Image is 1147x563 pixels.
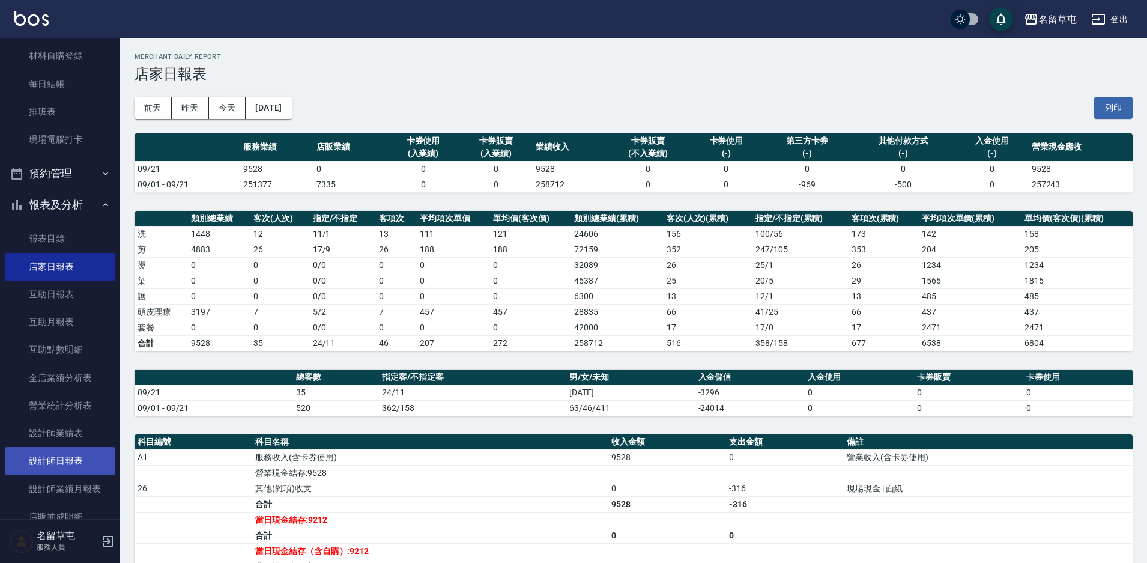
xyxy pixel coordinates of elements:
a: 營業統計分析表 [5,392,115,419]
td: 護 [135,288,188,304]
td: 0 [250,257,310,273]
td: 9528 [608,449,726,465]
td: 9528 [533,161,606,177]
td: 0 [459,161,533,177]
td: 1234 [1021,257,1133,273]
td: 0 [914,400,1023,416]
a: 現場電腦打卡 [5,126,115,153]
td: 6538 [919,335,1022,351]
table: a dense table [135,133,1133,193]
td: 5 / 2 [310,304,377,320]
button: [DATE] [246,97,291,119]
td: -3296 [695,385,805,400]
td: 142 [919,226,1022,242]
td: 32089 [571,257,663,273]
td: 0 [376,288,417,304]
button: 今天 [209,97,246,119]
td: 0 [763,161,851,177]
table: a dense table [135,370,1133,416]
td: 0 [250,288,310,304]
td: 24606 [571,226,663,242]
td: 服務收入(含卡券使用) [252,449,608,465]
td: 188 [490,242,571,257]
td: 0 [606,161,690,177]
td: 7 [376,304,417,320]
td: 0 [188,320,250,335]
td: 當日現金結存:9212 [252,512,608,528]
td: 13 [664,288,752,304]
td: 0 [376,273,417,288]
td: 0 [417,320,490,335]
td: 17 / 0 [752,320,849,335]
td: -316 [726,481,844,496]
td: 437 [1021,304,1133,320]
td: 353 [849,242,919,257]
td: 1234 [919,257,1022,273]
td: 現場現金 | 面紙 [844,481,1133,496]
td: 0 / 0 [310,273,377,288]
td: 20 / 5 [752,273,849,288]
td: 258712 [533,177,606,192]
div: 卡券販賣 [462,135,530,147]
td: 516 [664,335,752,351]
td: 0 [313,161,387,177]
td: 25 / 1 [752,257,849,273]
div: 卡券使用 [693,135,760,147]
button: save [989,7,1013,31]
td: 0 [376,257,417,273]
th: 男/女/未知 [566,370,695,385]
div: (-) [766,147,848,160]
td: 24/11 [310,335,377,351]
td: 485 [919,288,1022,304]
td: 158 [1021,226,1133,242]
td: 0 [376,320,417,335]
img: Logo [14,11,49,26]
td: 45387 [571,273,663,288]
th: 客次(人次)(累積) [664,211,752,227]
td: 0 [1023,385,1133,400]
div: 名留草屯 [1038,12,1077,27]
td: 6300 [571,288,663,304]
div: (-) [958,147,1026,160]
th: 客項次 [376,211,417,227]
td: 156 [664,226,752,242]
td: 457 [417,304,490,320]
td: 營業收入(含卡券使用) [844,449,1133,465]
td: 204 [919,242,1022,257]
div: 入金使用 [958,135,1026,147]
th: 店販業績 [313,133,387,162]
a: 店家日報表 [5,253,115,281]
th: 業績收入 [533,133,606,162]
div: (-) [855,147,952,160]
a: 設計師日報表 [5,447,115,475]
td: 7 [250,304,310,320]
td: 09/01 - 09/21 [135,400,293,416]
div: 第三方卡券 [766,135,848,147]
h5: 名留草屯 [37,530,98,542]
td: 9528 [1029,161,1133,177]
td: 7335 [313,177,387,192]
table: a dense table [135,211,1133,351]
td: 0 [387,177,460,192]
td: 0 [490,257,571,273]
a: 設計師業績表 [5,419,115,447]
td: 9528 [608,496,726,512]
td: [DATE] [566,385,695,400]
td: -24014 [695,400,805,416]
td: 63/46/411 [566,400,695,416]
td: 35 [293,385,379,400]
button: 昨天 [172,97,209,119]
th: 客項次(累積) [849,211,919,227]
td: 當日現金結存（含自購）:9212 [252,543,608,559]
td: 251377 [240,177,313,192]
td: 0 [914,385,1023,400]
td: 0 [608,481,726,496]
td: 0 [188,273,250,288]
td: 0 [250,320,310,335]
td: 0 [726,528,844,543]
td: 0 [955,177,1029,192]
td: 677 [849,335,919,351]
td: -316 [726,496,844,512]
td: 0 / 0 [310,257,377,273]
a: 互助月報表 [5,308,115,336]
